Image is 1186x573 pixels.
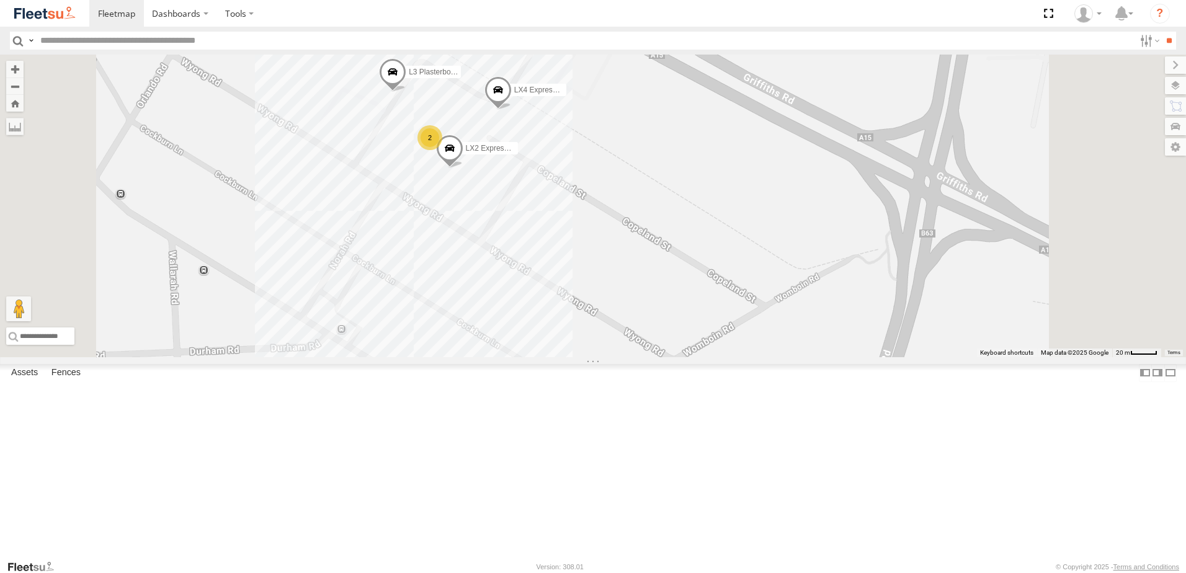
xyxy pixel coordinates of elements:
div: © Copyright 2025 - [1056,563,1179,571]
div: 2 [417,125,442,150]
button: Map Scale: 20 m per 40 pixels [1112,349,1161,357]
label: Dock Summary Table to the Left [1139,364,1151,382]
label: Search Filter Options [1135,32,1162,50]
span: L3 Plasterboard Truck [409,68,481,77]
label: Fences [45,364,87,381]
button: Drag Pegman onto the map to open Street View [6,296,31,321]
a: Visit our Website [7,561,64,573]
button: Zoom out [6,78,24,95]
span: 20 m [1116,349,1130,356]
a: Terms and Conditions [1113,563,1179,571]
label: Map Settings [1165,138,1186,156]
label: Dock Summary Table to the Right [1151,364,1164,382]
label: Assets [5,364,44,381]
span: Map data ©2025 Google [1041,349,1108,356]
button: Keyboard shortcuts [980,349,1033,357]
a: Terms (opens in new tab) [1167,350,1180,355]
label: Hide Summary Table [1164,364,1177,382]
label: Measure [6,118,24,135]
div: Version: 308.01 [537,563,584,571]
span: LX2 Express Ute [466,144,522,153]
button: Zoom in [6,61,24,78]
img: fleetsu-logo-horizontal.svg [12,5,77,22]
button: Zoom Home [6,95,24,112]
i: ? [1150,4,1170,24]
div: Oliver Lees [1070,4,1106,23]
span: LX4 Express Ute [514,86,570,95]
label: Search Query [26,32,36,50]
